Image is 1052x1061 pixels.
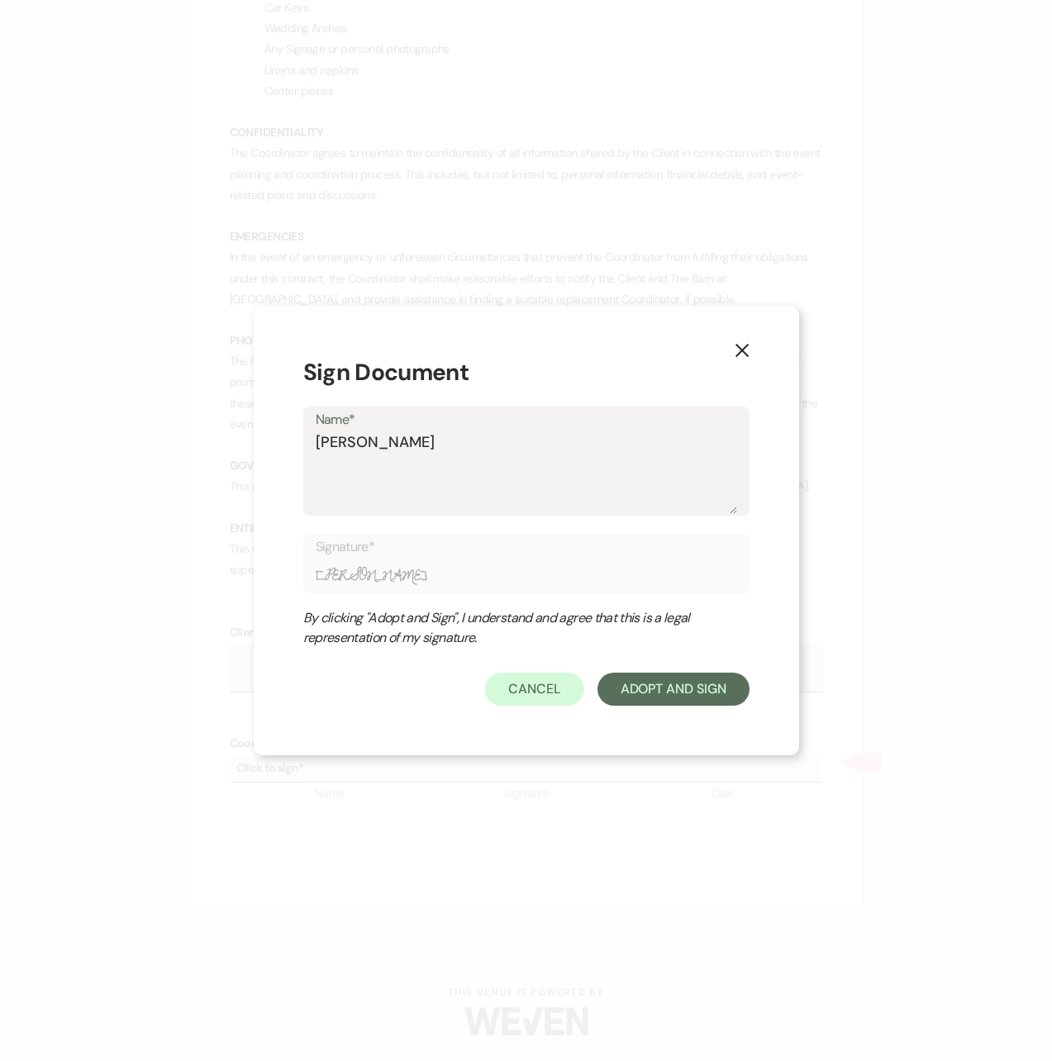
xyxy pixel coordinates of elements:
[316,535,737,559] label: Signature*
[597,673,750,706] button: Adopt And Sign
[303,355,750,390] h1: Sign Document
[316,408,737,432] label: Name*
[485,673,584,706] button: Cancel
[316,431,737,514] textarea: Hal
[303,608,716,648] div: By clicking "Adopt and Sign", I understand and agree that this is a legal representation of my si...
